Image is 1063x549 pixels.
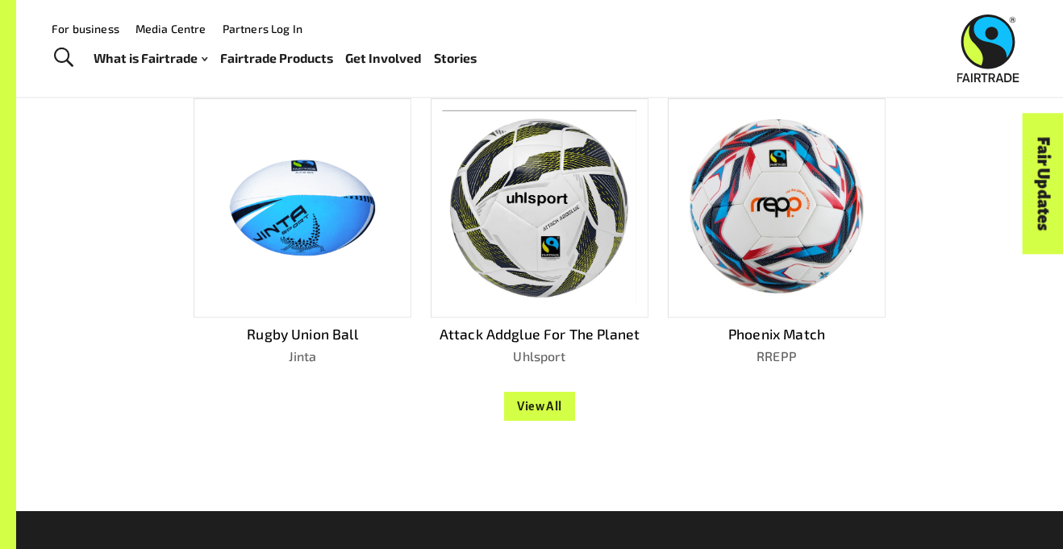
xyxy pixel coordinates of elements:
a: Media Centre [135,22,206,35]
a: Attack Addglue For The PlanetUhlsport [431,98,648,366]
a: Rugby Union BallJinta [194,98,411,366]
p: Jinta [194,347,411,366]
p: Phoenix Match [668,323,886,344]
a: For business [52,22,119,35]
a: Toggle Search [44,38,83,78]
a: Phoenix MatchRREPP [668,98,886,366]
p: Attack Addglue For The Planet [431,323,648,344]
p: RREPP [668,347,886,366]
p: Rugby Union Ball [194,323,411,344]
a: Fairtrade Products [220,47,333,70]
a: What is Fairtrade [94,47,207,70]
a: View All [504,396,575,411]
a: Stories [434,47,477,70]
a: Get Involved [345,47,421,70]
a: Partners Log In [223,22,302,35]
img: Fairtrade Australia New Zealand logo [957,15,1019,82]
button: View All [504,392,575,421]
p: Uhlsport [431,347,648,366]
